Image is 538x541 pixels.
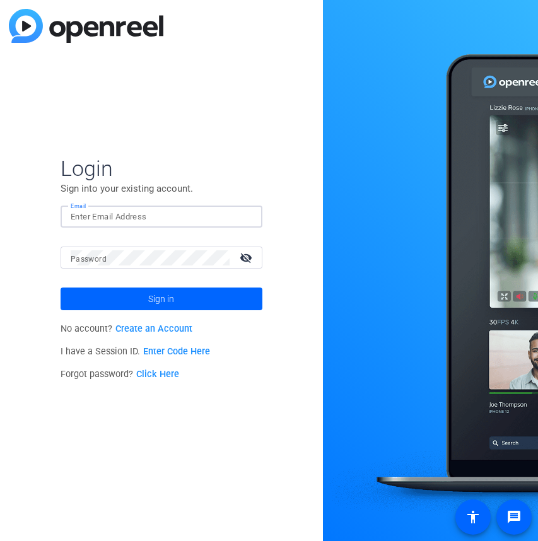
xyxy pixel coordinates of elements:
[115,323,192,334] a: Create an Account
[71,255,107,264] mat-label: Password
[71,202,86,209] mat-label: Email
[71,209,252,224] input: Enter Email Address
[61,369,179,380] span: Forgot password?
[143,346,210,357] a: Enter Code Here
[61,323,192,334] span: No account?
[148,283,174,315] span: Sign in
[61,346,210,357] span: I have a Session ID.
[61,155,262,182] span: Login
[232,248,262,267] mat-icon: visibility_off
[506,509,522,525] mat-icon: message
[465,509,481,525] mat-icon: accessibility
[9,9,163,43] img: blue-gradient.svg
[61,288,262,310] button: Sign in
[61,182,262,195] p: Sign into your existing account.
[136,369,179,380] a: Click Here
